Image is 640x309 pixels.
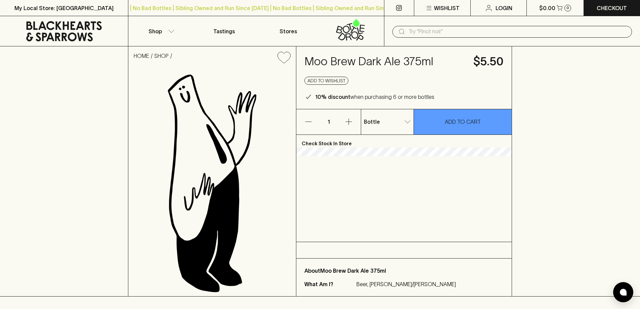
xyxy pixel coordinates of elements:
p: Check Stock In Store [296,135,512,148]
p: What Am I? [304,280,355,288]
p: About Moo Brew Dark Ale 375ml [304,267,504,275]
p: Checkout [597,4,627,12]
div: Bottle [361,115,414,128]
button: Shop [128,16,192,46]
p: Beer, [PERSON_NAME]/[PERSON_NAME] [356,280,456,288]
p: when purchasing 6 or more bottles [315,93,434,101]
p: Bottle [364,118,380,126]
p: Shop [148,27,162,35]
p: Stores [280,27,297,35]
img: bubble-icon [620,289,627,296]
input: Try "Pinot noir" [409,26,627,37]
a: HOME [134,53,149,59]
p: 1 [321,109,337,134]
p: 0 [566,6,569,10]
a: Tastings [192,16,256,46]
img: Moo Brew Dark Ale 375ml [128,69,296,296]
p: Tastings [213,27,235,35]
h4: Moo Brew Dark Ale 375ml [304,54,465,69]
button: ADD TO CART [414,109,512,134]
button: Add to wishlist [275,49,293,66]
p: Login [496,4,512,12]
button: Add to wishlist [304,77,348,85]
p: ADD TO CART [445,118,481,126]
p: Wishlist [434,4,460,12]
b: 10% discount [315,94,350,100]
p: My Local Store: [GEOGRAPHIC_DATA] [14,4,114,12]
a: SHOP [154,53,169,59]
a: Stores [256,16,320,46]
p: $0.00 [539,4,555,12]
h4: $5.50 [473,54,504,69]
